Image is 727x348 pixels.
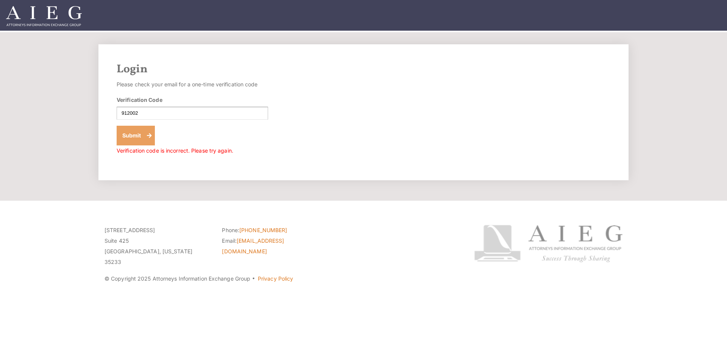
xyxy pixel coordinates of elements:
[222,236,328,257] li: Email:
[222,225,328,236] li: Phone:
[105,225,211,267] p: [STREET_ADDRESS] Suite 425 [GEOGRAPHIC_DATA], [US_STATE] 35233
[6,6,82,26] img: Attorneys Information Exchange Group
[222,237,284,254] a: [EMAIL_ADDRESS][DOMAIN_NAME]
[258,275,293,282] a: Privacy Policy
[117,96,162,104] label: Verification Code
[117,126,155,145] button: Submit
[117,62,610,76] h2: Login
[252,278,255,282] span: ·
[117,79,268,90] p: Please check your email for a one-time verification code
[117,147,233,154] span: Verification code is incorrect. Please try again.
[105,273,446,284] p: © Copyright 2025 Attorneys Information Exchange Group
[239,227,287,233] a: [PHONE_NUMBER]
[474,225,622,262] img: Attorneys Information Exchange Group logo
